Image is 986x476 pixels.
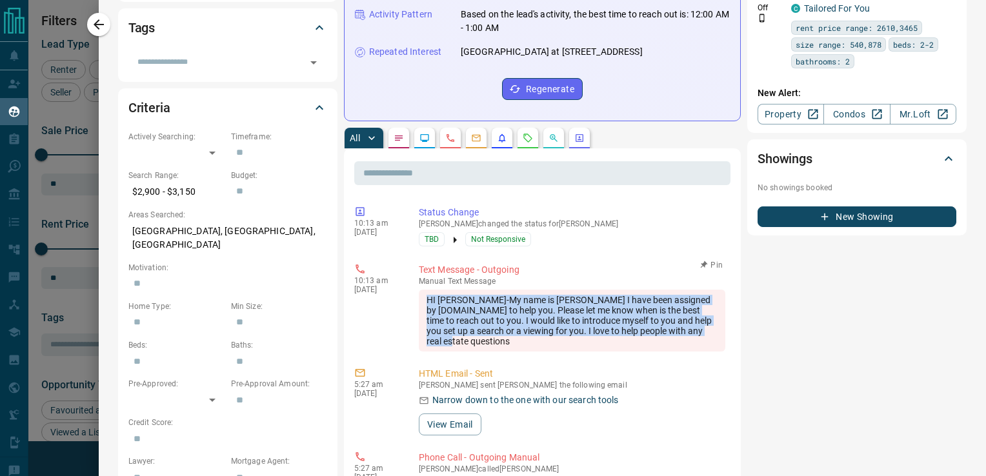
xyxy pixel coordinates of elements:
span: TBD [425,233,439,246]
p: Actively Searching: [128,131,225,143]
p: No showings booked [758,182,956,193]
p: Credit Score: [128,417,327,428]
button: View Email [419,413,481,435]
p: Mortgage Agent: [231,455,327,467]
p: 5:27 am [354,380,399,389]
svg: Push Notification Only [758,14,767,23]
p: Text Message [419,277,725,286]
p: [PERSON_NAME] called [PERSON_NAME] [419,464,725,473]
p: Repeated Interest [369,45,441,59]
h2: Tags [128,17,155,38]
p: $2,900 - $3,150 [128,181,225,203]
svg: Emails [471,133,481,143]
svg: Listing Alerts [497,133,507,143]
span: rent price range: 2610,3465 [796,21,918,34]
p: Baths: [231,339,327,351]
svg: Requests [523,133,533,143]
p: Pre-Approval Amount: [231,378,327,390]
p: Activity Pattern [369,8,432,21]
p: Min Size: [231,301,327,312]
span: Not Responsive [471,233,525,246]
p: [GEOGRAPHIC_DATA] at [STREET_ADDRESS] [461,45,643,59]
p: Pre-Approved: [128,378,225,390]
p: 10:13 am [354,276,399,285]
p: Off [758,2,783,14]
button: Open [305,54,323,72]
p: Areas Searched: [128,209,327,221]
p: Timeframe: [231,131,327,143]
p: [GEOGRAPHIC_DATA], [GEOGRAPHIC_DATA], [GEOGRAPHIC_DATA] [128,221,327,255]
button: New Showing [758,206,956,227]
h2: Criteria [128,97,170,118]
p: New Alert: [758,86,956,100]
p: [DATE] [354,389,399,398]
div: condos.ca [791,4,800,13]
p: HTML Email - Sent [419,367,725,381]
div: Criteria [128,92,327,123]
p: 10:13 am [354,219,399,228]
p: Phone Call - Outgoing Manual [419,451,725,464]
p: [PERSON_NAME] changed the status for [PERSON_NAME] [419,219,725,228]
div: Tags [128,12,327,43]
a: Condos [823,104,890,124]
a: Tailored For You [804,3,870,14]
p: Lawyer: [128,455,225,467]
p: 5:27 am [354,464,399,473]
svg: Agent Actions [574,133,585,143]
svg: Calls [445,133,456,143]
p: Home Type: [128,301,225,312]
div: HI [PERSON_NAME]-My name is [PERSON_NAME] I have been assigned by [DOMAIN_NAME] to help you. Plea... [419,290,725,352]
p: All [350,134,360,143]
button: Pin [693,259,730,271]
p: Narrow down to the one with our search tools [432,393,619,407]
svg: Lead Browsing Activity [419,133,430,143]
p: [DATE] [354,285,399,294]
span: bathrooms: 2 [796,55,850,68]
a: Mr.Loft [890,104,956,124]
span: beds: 2-2 [893,38,934,51]
p: [DATE] [354,228,399,237]
svg: Opportunities [548,133,559,143]
span: manual [419,277,446,286]
p: Text Message - Outgoing [419,263,725,277]
p: Based on the lead's activity, the best time to reach out is: 12:00 AM - 1:00 AM [461,8,730,35]
h2: Showings [758,148,812,169]
p: [PERSON_NAME] sent [PERSON_NAME] the following email [419,381,725,390]
span: size range: 540,878 [796,38,881,51]
p: Search Range: [128,170,225,181]
p: Status Change [419,206,725,219]
p: Beds: [128,339,225,351]
p: Budget: [231,170,327,181]
div: Showings [758,143,956,174]
p: Motivation: [128,262,327,273]
svg: Notes [394,133,404,143]
button: Regenerate [502,78,583,100]
a: Property [758,104,824,124]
